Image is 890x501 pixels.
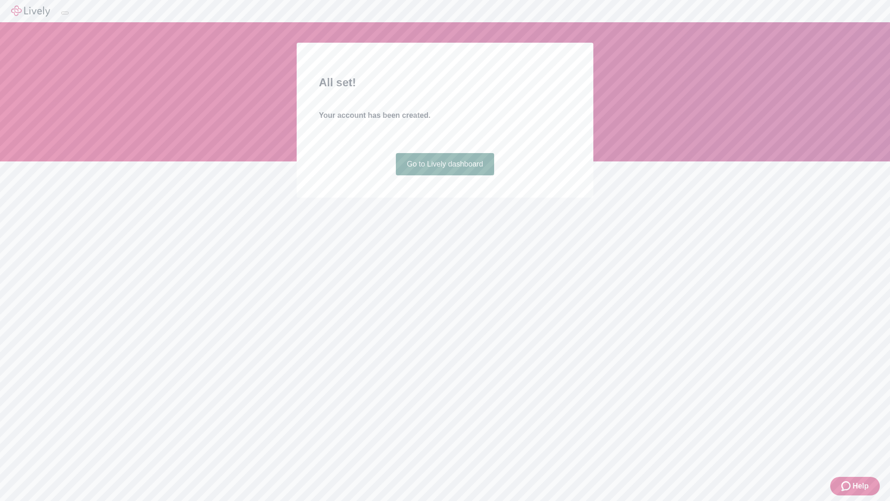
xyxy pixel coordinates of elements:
[852,481,869,492] span: Help
[841,481,852,492] svg: Zendesk support icon
[11,6,50,17] img: Lively
[830,477,880,495] button: Zendesk support iconHelp
[319,74,571,91] h2: All set!
[396,153,495,175] a: Go to Lively dashboard
[319,110,571,121] h4: Your account has been created.
[61,12,69,14] button: Log out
